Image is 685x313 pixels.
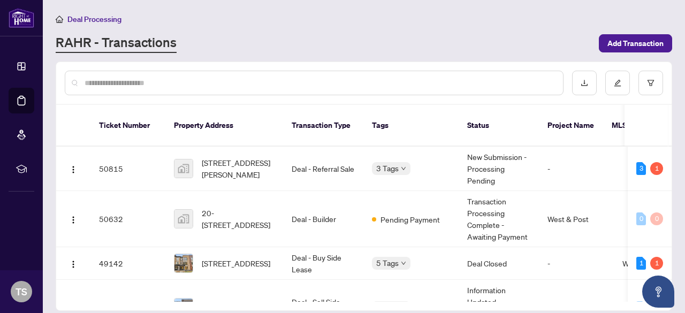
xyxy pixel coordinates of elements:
[539,247,614,280] td: -
[174,210,193,228] img: thumbnail-img
[647,79,654,87] span: filter
[165,105,283,147] th: Property Address
[642,276,674,308] button: Open asap
[539,191,614,247] td: West & Post
[636,212,646,225] div: 0
[202,257,270,269] span: [STREET_ADDRESS]
[605,71,630,95] button: edit
[202,207,275,231] span: 20-[STREET_ADDRESS]
[67,14,121,24] span: Deal Processing
[376,257,399,269] span: 5 Tags
[622,258,668,268] span: W12252257
[599,34,672,52] button: Add Transaction
[283,191,363,247] td: Deal - Builder
[69,260,78,269] img: Logo
[376,162,399,174] span: 3 Tags
[65,255,82,272] button: Logo
[56,16,63,23] span: home
[650,162,663,175] div: 1
[539,105,603,147] th: Project Name
[581,79,588,87] span: download
[283,105,363,147] th: Transaction Type
[174,159,193,178] img: thumbnail-img
[650,257,663,270] div: 1
[16,284,27,299] span: TS
[9,8,34,28] img: logo
[636,162,646,175] div: 3
[174,254,193,272] img: thumbnail-img
[401,261,406,266] span: down
[65,160,82,177] button: Logo
[638,71,663,95] button: filter
[459,247,539,280] td: Deal Closed
[202,157,275,180] span: [STREET_ADDRESS][PERSON_NAME]
[603,105,667,147] th: MLS #
[65,210,82,227] button: Logo
[459,191,539,247] td: Transaction Processing Complete - Awaiting Payment
[90,191,165,247] td: 50632
[283,147,363,191] td: Deal - Referral Sale
[56,34,177,53] a: RAHR - Transactions
[607,35,664,52] span: Add Transaction
[572,71,597,95] button: download
[69,216,78,224] img: Logo
[539,147,614,191] td: -
[363,105,459,147] th: Tags
[459,105,539,147] th: Status
[380,213,440,225] span: Pending Payment
[283,247,363,280] td: Deal - Buy Side Lease
[650,212,663,225] div: 0
[90,247,165,280] td: 49142
[90,147,165,191] td: 50815
[69,165,78,174] img: Logo
[614,79,621,87] span: edit
[401,166,406,171] span: down
[90,105,165,147] th: Ticket Number
[459,147,539,191] td: New Submission - Processing Pending
[636,257,646,270] div: 1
